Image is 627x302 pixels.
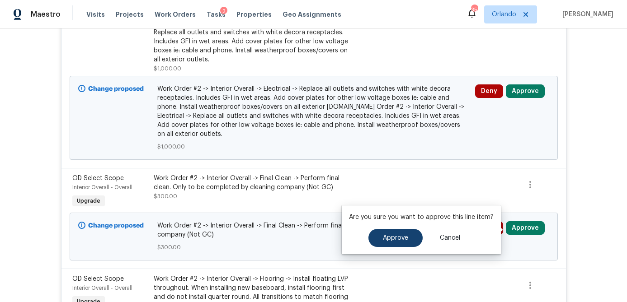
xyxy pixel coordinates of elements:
span: Upgrade [73,196,104,205]
button: Deny [475,84,503,98]
span: OD Select Scope [72,175,124,181]
div: 2 [220,7,227,16]
span: Maestro [31,10,61,19]
button: Approve [506,221,545,235]
span: $1,000.00 [154,66,181,71]
span: Interior Overall - Overall [72,285,132,291]
span: Approve [383,235,408,242]
div: 35 [471,5,477,14]
span: $1,000.00 [157,142,470,151]
span: Geo Assignments [283,10,341,19]
div: Work Order #2 -> Interior Overall -> Final Clean -> Perform final clean. Only to be completed by ... [154,174,352,192]
span: $300.00 [157,243,470,252]
button: Approve [506,84,545,98]
span: Projects [116,10,144,19]
b: Change proposed [88,86,144,92]
span: Visits [86,10,105,19]
button: Approve [368,229,423,247]
span: OD Select Scope [72,276,124,282]
span: Work Order #2 -> Interior Overall -> Electrical -> Replace all outlets and switches with white de... [157,84,470,139]
b: Change proposed [88,223,144,229]
span: Tasks [207,11,226,18]
span: $300.00 [154,194,177,199]
span: Orlando [492,10,516,19]
span: Work Orders [155,10,196,19]
span: Work Order #2 -> Interior Overall -> Final Clean -> Perform final clean. Only to be completed by ... [157,221,470,239]
button: Cancel [425,229,475,247]
span: [PERSON_NAME] [559,10,613,19]
span: Properties [236,10,272,19]
span: Interior Overall - Overall [72,185,132,190]
span: Cancel [440,235,460,242]
p: Are you sure you want to approve this line item? [349,213,494,222]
